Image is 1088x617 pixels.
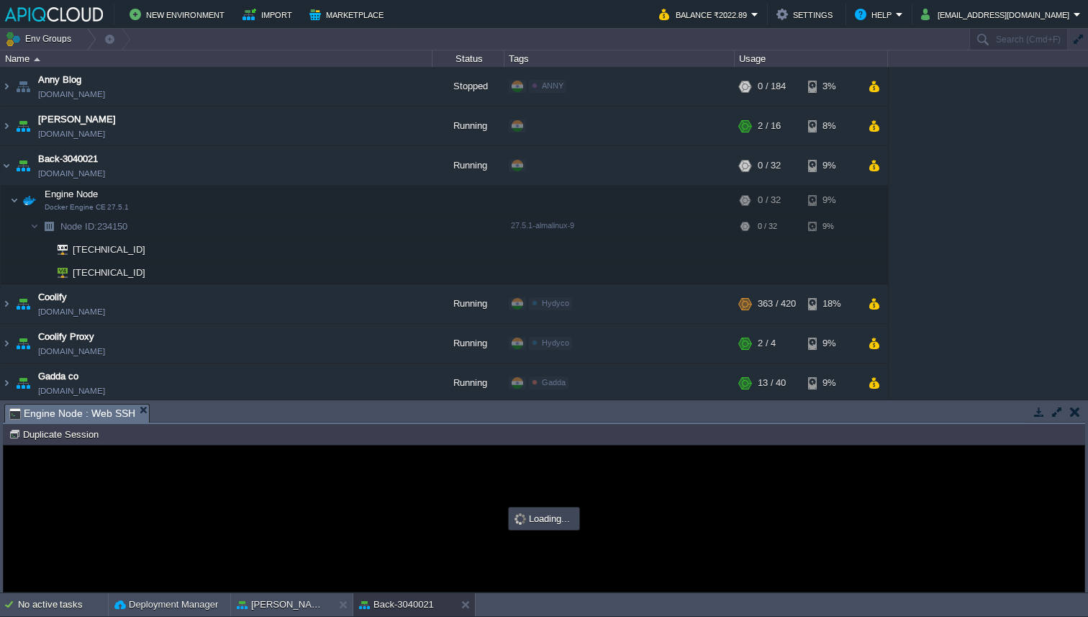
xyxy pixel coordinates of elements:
div: 13 / 40 [758,364,786,402]
img: AMDAwAAAACH5BAEAAAAALAAAAAABAAEAAAICRAEAOw== [19,186,40,215]
button: [PERSON_NAME] [237,598,327,612]
div: 8% [808,107,855,145]
div: 2 / 16 [758,107,781,145]
img: AMDAwAAAACH5BAEAAAAALAAAAAABAAEAAAICRAEAOw== [13,284,33,323]
img: AMDAwAAAACH5BAEAAAAALAAAAAABAAEAAAICRAEAOw== [39,238,47,261]
img: AMDAwAAAACH5BAEAAAAALAAAAAABAAEAAAICRAEAOw== [13,146,33,185]
img: AMDAwAAAACH5BAEAAAAALAAAAAABAAEAAAICRAEAOw== [13,107,33,145]
div: 9% [808,146,855,185]
div: Name [1,50,432,67]
a: [DOMAIN_NAME] [38,305,105,319]
div: No active tasks [18,593,108,616]
img: AMDAwAAAACH5BAEAAAAALAAAAAABAAEAAAICRAEAOw== [1,146,12,185]
div: 0 / 32 [758,215,777,238]
button: Duplicate Session [9,428,103,441]
button: Back-3040021 [359,598,434,612]
div: 9% [808,324,855,363]
div: 2 / 4 [758,324,776,363]
div: 0 / 32 [758,186,781,215]
a: [TECHNICAL_ID] [71,267,148,278]
span: 27.5.1-almalinux-9 [511,221,574,230]
button: Import [242,6,296,23]
img: AMDAwAAAACH5BAEAAAAALAAAAAABAAEAAAICRAEAOw== [1,364,12,402]
button: [EMAIL_ADDRESS][DOMAIN_NAME] [921,6,1074,23]
a: Gadda co [38,369,78,384]
div: Running [432,107,504,145]
a: [TECHNICAL_ID] [71,244,148,255]
span: Hydyco [542,299,569,307]
div: 0 / 184 [758,67,786,106]
a: [PERSON_NAME] [38,112,116,127]
div: Running [432,324,504,363]
img: AMDAwAAAACH5BAEAAAAALAAAAAABAAEAAAICRAEAOw== [39,215,59,238]
a: Engine NodeDocker Engine CE 27.5.1 [43,189,100,199]
a: [DOMAIN_NAME] [38,166,105,181]
button: Balance ₹2022.89 [659,6,751,23]
span: 234150 [59,220,130,233]
div: 0 / 32 [758,146,781,185]
div: Running [432,364,504,402]
div: 18% [808,284,855,323]
button: Env Groups [5,29,76,49]
a: Anny Blog [38,73,81,87]
div: 9% [808,215,855,238]
a: Coolify [38,290,67,305]
div: Running [432,284,504,323]
a: [DOMAIN_NAME] [38,384,105,398]
img: AMDAwAAAACH5BAEAAAAALAAAAAABAAEAAAICRAEAOw== [47,261,68,284]
img: AMDAwAAAACH5BAEAAAAALAAAAAABAAEAAAICRAEAOw== [1,107,12,145]
div: Loading... [510,509,578,528]
img: APIQCloud [5,7,103,22]
img: AMDAwAAAACH5BAEAAAAALAAAAAABAAEAAAICRAEAOw== [13,324,33,363]
div: 9% [808,186,855,215]
img: AMDAwAAAACH5BAEAAAAALAAAAAABAAEAAAICRAEAOw== [1,67,12,106]
div: Tags [505,50,734,67]
div: Stopped [432,67,504,106]
span: Engine Node : Web SSH [9,405,135,423]
div: 9% [808,364,855,402]
span: ANNY [542,81,563,90]
span: Gadda [542,378,566,387]
span: Node ID: [60,221,97,232]
img: AMDAwAAAACH5BAEAAAAALAAAAAABAAEAAAICRAEAOw== [30,215,39,238]
span: [TECHNICAL_ID] [71,238,148,261]
div: Status [433,50,504,67]
span: Engine Node [43,188,100,200]
div: 3% [808,67,855,106]
button: Help [855,6,896,23]
img: AMDAwAAAACH5BAEAAAAALAAAAAABAAEAAAICRAEAOw== [1,324,12,363]
button: New Environment [130,6,229,23]
div: Running [432,146,504,185]
img: AMDAwAAAACH5BAEAAAAALAAAAAABAAEAAAICRAEAOw== [13,67,33,106]
div: Usage [735,50,887,67]
span: [TECHNICAL_ID] [71,261,148,284]
a: Coolify Proxy [38,330,94,344]
button: Settings [776,6,837,23]
div: 363 / 420 [758,284,796,323]
button: Deployment Manager [114,598,218,612]
img: AMDAwAAAACH5BAEAAAAALAAAAAABAAEAAAICRAEAOw== [13,364,33,402]
a: Back-3040021 [38,152,98,166]
a: [DOMAIN_NAME] [38,127,105,141]
span: Hydyco [542,338,569,347]
img: AMDAwAAAACH5BAEAAAAALAAAAAABAAEAAAICRAEAOw== [34,58,40,61]
a: Node ID:234150 [59,220,130,233]
a: [DOMAIN_NAME] [38,344,105,359]
img: AMDAwAAAACH5BAEAAAAALAAAAAABAAEAAAICRAEAOw== [39,261,47,284]
img: AMDAwAAAACH5BAEAAAAALAAAAAABAAEAAAICRAEAOw== [1,284,12,323]
button: Marketplace [309,6,388,23]
img: AMDAwAAAACH5BAEAAAAALAAAAAABAAEAAAICRAEAOw== [10,186,19,215]
span: Docker Engine CE 27.5.1 [45,203,129,212]
a: [DOMAIN_NAME] [38,87,105,102]
img: AMDAwAAAACH5BAEAAAAALAAAAAABAAEAAAICRAEAOw== [47,238,68,261]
